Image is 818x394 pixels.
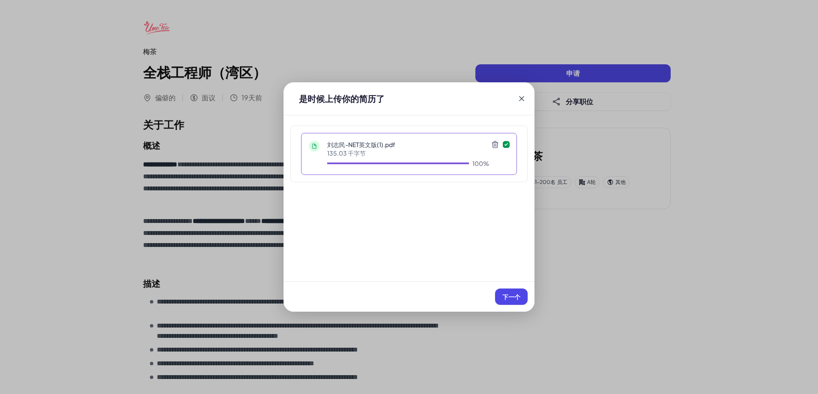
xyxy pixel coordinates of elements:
font: 刘志民-NET英文版(1).pdf [327,141,395,148]
font: 135.03 千字节 [327,149,366,157]
font: 下一个 [502,293,520,301]
button: 下一个 [495,289,528,305]
font: 100% [472,159,489,167]
font: 是时候上传你的简历了 [299,93,385,104]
